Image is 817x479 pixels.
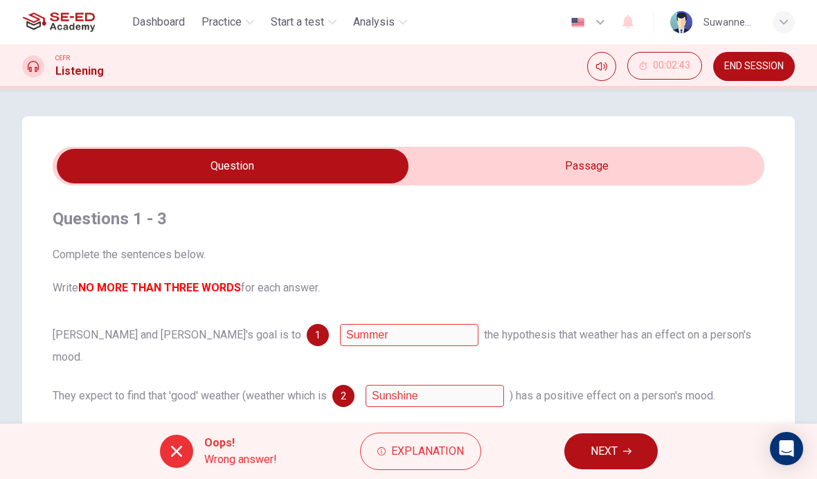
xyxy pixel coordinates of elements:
img: SE-ED Academy logo [22,8,95,36]
span: NEXT [591,442,618,461]
input: sunny and warm; sunny & warm; warm and sunny; warm & sunny; [366,385,504,407]
span: Explanation [391,442,464,461]
input: investigate [340,324,478,346]
div: Suwannee Panalaicheewin [703,14,756,30]
span: 00:02:43 [653,60,690,71]
button: 00:02:43 [627,52,702,80]
a: SE-ED Academy logo [22,8,127,36]
button: Analysis [348,10,413,35]
span: They expect to find that 'good' weather (weather which is [53,389,327,402]
h1: Listening [55,63,104,80]
button: Start a test [265,10,342,35]
span: END SESSION [724,61,784,72]
span: CEFR [55,53,70,63]
span: Practice [201,14,242,30]
span: Oops! [204,435,277,451]
span: 1 [315,330,321,340]
span: Start a test [271,14,324,30]
div: Open Intercom Messenger [770,432,803,465]
span: Complete the sentences below. Write for each answer. [53,246,764,296]
span: Analysis [353,14,395,30]
span: Wrong answer! [204,451,277,468]
button: END SESSION [713,52,795,81]
img: en [569,17,586,28]
button: NEXT [564,433,658,469]
h4: Questions 1 - 3 [53,208,764,230]
span: 2 [341,391,346,401]
span: [PERSON_NAME] and [PERSON_NAME]'s goal is to [53,328,301,341]
div: Hide [627,52,702,81]
b: NO MORE THAN THREE WORDS [78,281,241,294]
button: Practice [196,10,260,35]
img: Profile picture [670,11,692,33]
span: ) has a positive effect on a person's mood. [510,389,715,402]
span: Dashboard [132,14,185,30]
div: Mute [587,52,616,81]
button: Explanation [360,433,481,470]
button: Dashboard [127,10,190,35]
